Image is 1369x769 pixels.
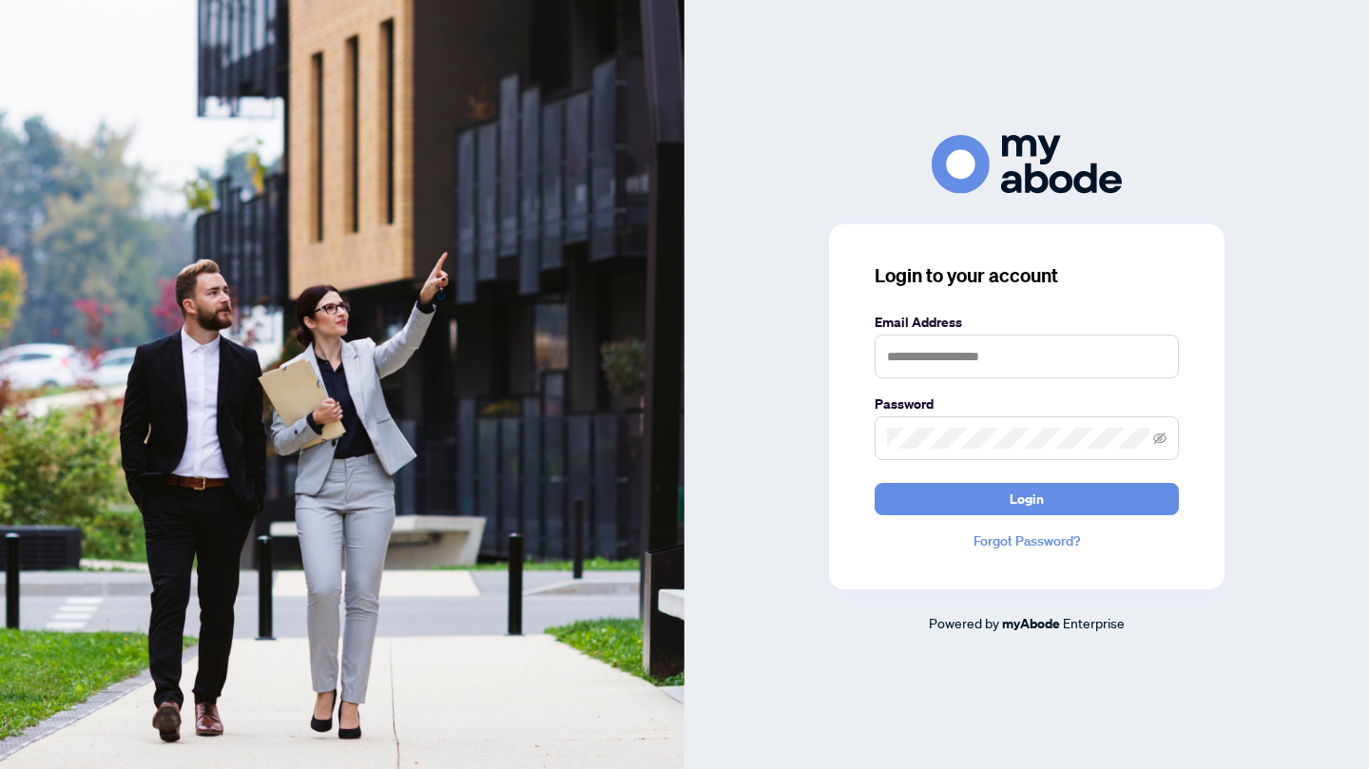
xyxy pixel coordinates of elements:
[1010,484,1044,514] span: Login
[932,135,1122,193] img: ma-logo
[875,262,1179,289] h3: Login to your account
[875,530,1179,551] a: Forgot Password?
[1002,613,1060,634] a: myAbode
[875,483,1179,515] button: Login
[1063,614,1125,631] span: Enterprise
[875,312,1179,333] label: Email Address
[929,614,999,631] span: Powered by
[1153,432,1167,445] span: eye-invisible
[875,394,1179,414] label: Password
